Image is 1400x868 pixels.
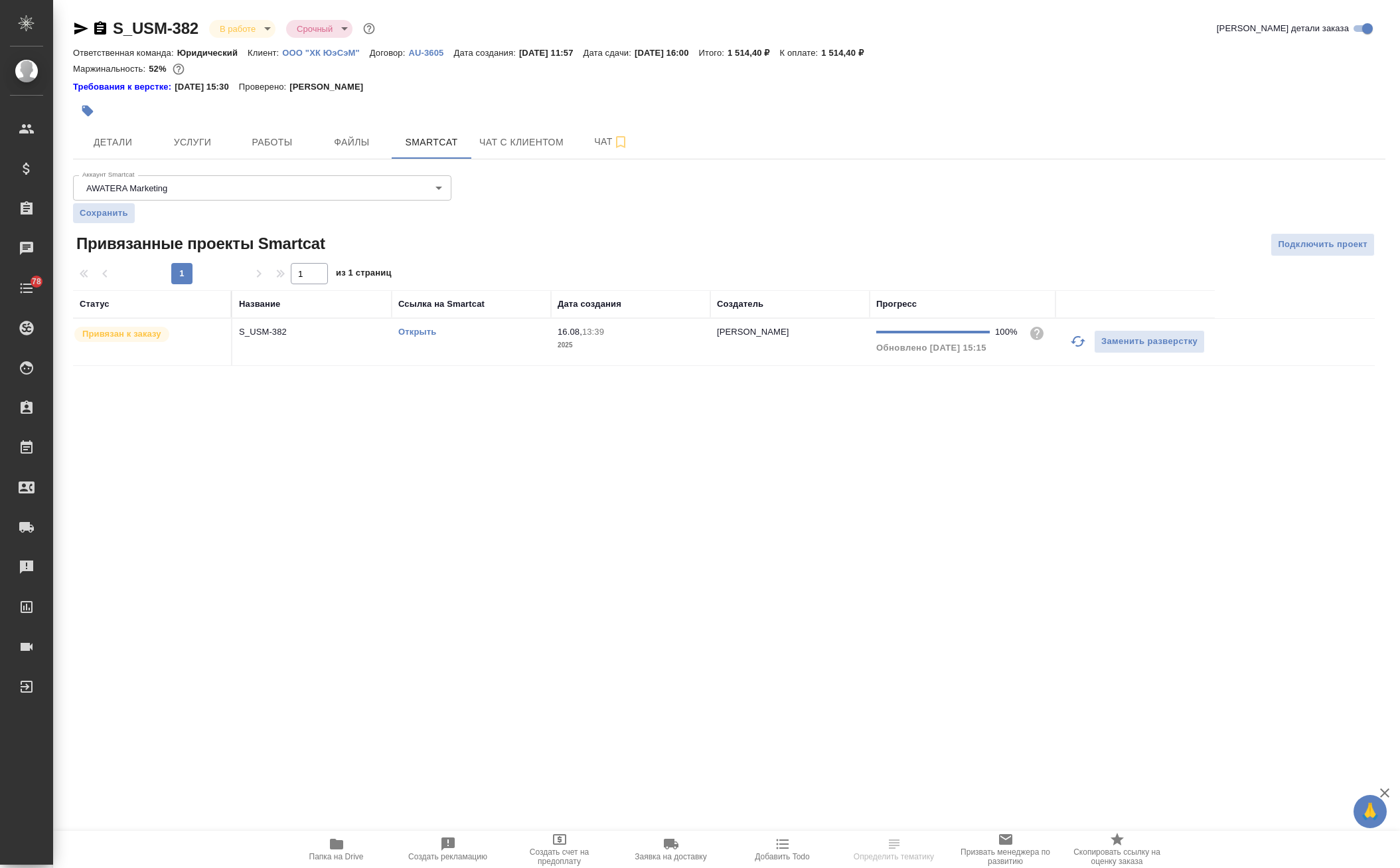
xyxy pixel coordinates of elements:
[1062,325,1094,357] button: Обновить прогресс
[717,298,763,311] div: Создатель
[400,134,463,151] span: Smartcat
[453,48,518,58] p: Дата создания:
[876,298,917,311] div: Прогресс
[583,48,635,58] p: Дата сдачи:
[876,343,986,353] span: Обновлено [DATE] 15:15
[289,80,373,94] p: [PERSON_NAME]
[613,134,629,150] svg: Подписаться
[73,203,135,223] button: Сохранить
[558,327,582,337] p: 16.08,
[1354,795,1387,828] button: 🙏
[73,96,102,126] button: Добавить тэг
[239,325,385,339] p: S_USM-382
[73,21,89,37] button: Скопировать ссылку для ЯМессенджера
[699,48,728,58] p: Итого:
[1101,334,1198,349] span: Заменить разверстку
[282,48,369,58] p: ООО "ХК ЮэСэМ"
[73,80,175,94] div: Нажми, чтобы открыть папку с инструкцией
[209,20,275,38] div: В работе
[717,327,789,337] p: [PERSON_NAME]
[360,20,378,37] button: Доп статусы указывают на важность/срочность заказа
[370,48,409,58] p: Договор:
[161,134,224,151] span: Услуги
[408,46,453,58] a: AU-3605
[73,48,177,58] p: Ответственная команда:
[73,175,451,201] div: AWATERA Marketing
[73,233,325,254] span: Привязанные проекты Smartcat
[1217,22,1349,35] span: [PERSON_NAME] детали заказа
[73,64,149,74] p: Маржинальность:
[580,133,643,150] span: Чат
[73,80,175,94] a: Требования к верстке:
[336,265,392,284] span: из 1 страниц
[558,298,621,311] div: Дата создания
[398,298,485,311] div: Ссылка на Smartcat
[24,275,49,288] span: 78
[286,20,352,38] div: В работе
[320,134,384,151] span: Файлы
[821,48,874,58] p: 1 514,40 ₽
[1359,798,1381,825] span: 🙏
[175,80,239,94] p: [DATE] 15:30
[216,23,260,35] button: В работе
[780,48,822,58] p: К оплате:
[177,48,248,58] p: Юридический
[582,327,604,337] p: 13:39
[408,48,453,58] p: AU-3605
[398,327,436,337] a: Открыть
[92,21,108,37] button: Скопировать ссылку
[1094,330,1205,353] button: Заменить разверстку
[113,19,198,37] a: S_USM-382
[3,272,50,305] a: 78
[1278,237,1367,252] span: Подключить проект
[248,48,282,58] p: Клиент:
[282,46,369,58] a: ООО "ХК ЮэСэМ"
[293,23,337,35] button: Срочный
[149,64,169,74] p: 52%
[80,298,110,311] div: Статус
[728,48,780,58] p: 1 514,40 ₽
[635,48,699,58] p: [DATE] 16:00
[80,207,128,220] span: Сохранить
[239,298,280,311] div: Название
[995,325,1018,339] div: 100%
[1271,233,1375,256] button: Подключить проект
[170,60,187,78] button: 600.00 RUB;
[82,327,161,341] p: Привязан к заказу
[81,134,145,151] span: Детали
[240,134,304,151] span: Работы
[239,80,290,94] p: Проверено:
[519,48,583,58] p: [DATE] 11:57
[82,183,171,194] button: AWATERA Marketing
[479,134,564,151] span: Чат с клиентом
[558,339,704,352] p: 2025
